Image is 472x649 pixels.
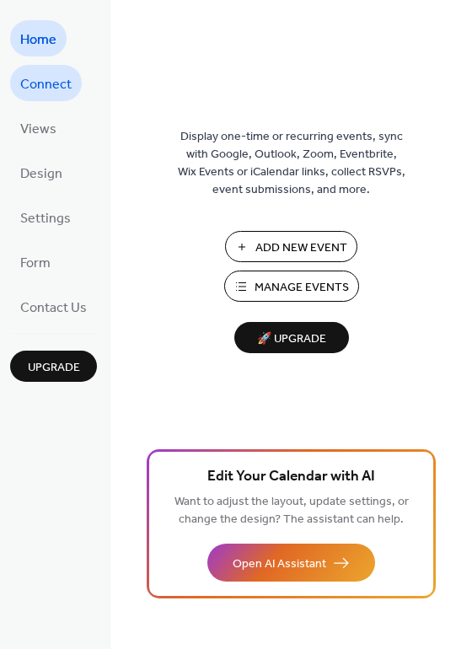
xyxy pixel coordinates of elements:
[224,271,359,302] button: Manage Events
[10,351,97,382] button: Upgrade
[20,250,51,276] span: Form
[255,279,349,297] span: Manage Events
[10,20,67,56] a: Home
[10,110,67,146] a: Views
[10,244,61,280] a: Form
[207,544,375,582] button: Open AI Assistant
[255,239,347,257] span: Add New Event
[244,328,339,351] span: 🚀 Upgrade
[10,199,81,235] a: Settings
[20,27,56,53] span: Home
[207,465,375,489] span: Edit Your Calendar with AI
[20,116,56,142] span: Views
[233,555,326,573] span: Open AI Assistant
[10,288,97,324] a: Contact Us
[174,491,409,531] span: Want to adjust the layout, update settings, or change the design? The assistant can help.
[10,65,82,101] a: Connect
[178,128,405,199] span: Display one-time or recurring events, sync with Google, Outlook, Zoom, Eventbrite, Wix Events or ...
[20,161,62,187] span: Design
[10,154,72,190] a: Design
[20,295,87,321] span: Contact Us
[28,359,80,377] span: Upgrade
[20,72,72,98] span: Connect
[234,322,349,353] button: 🚀 Upgrade
[20,206,71,232] span: Settings
[225,231,357,262] button: Add New Event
